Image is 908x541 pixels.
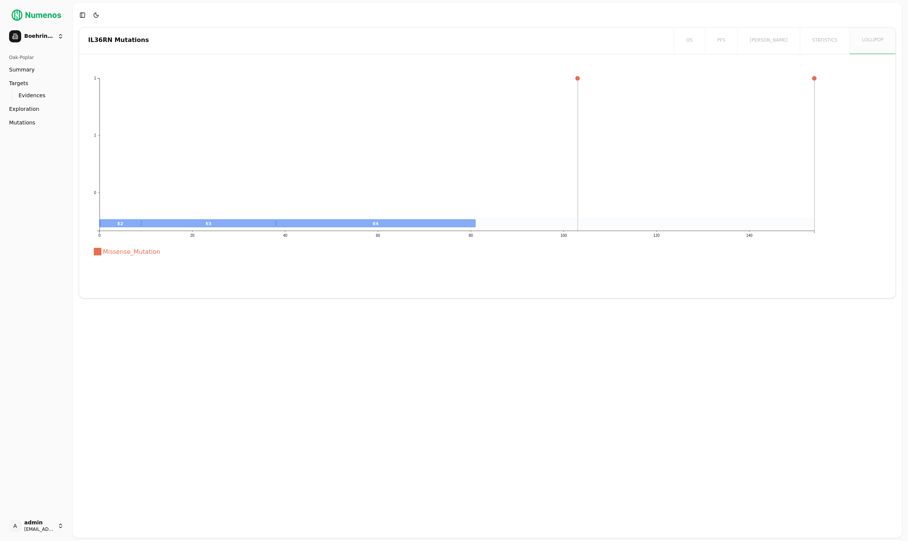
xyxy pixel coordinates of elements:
text: 0 [94,191,96,195]
text: 80 [469,233,474,238]
text: 60 [376,233,381,238]
div: Oak-Poplar [6,51,67,64]
span: A [9,520,21,532]
text: 1 [94,133,96,137]
button: Boehringer Ingelheim [6,27,67,45]
text: E4 [373,221,379,226]
span: Exploration [9,105,39,113]
span: [EMAIL_ADDRESS] [24,526,54,532]
span: Summary [9,66,35,73]
span: Evidences [19,92,45,99]
text: E2 [118,221,123,226]
a: Mutations [6,117,67,129]
div: IL36RN Mutations [88,37,662,43]
text: 0 [98,233,101,238]
text: 100 [561,233,567,238]
img: Numenos [6,6,67,24]
a: Summary [6,64,67,76]
text: 1 [94,76,96,80]
a: Evidences [16,90,58,101]
span: Targets [9,79,28,87]
text: Missense_Mutation [103,248,160,256]
text: 20 [190,233,195,238]
a: Exploration [6,103,67,115]
span: admin [24,519,54,526]
button: Aadmin[EMAIL_ADDRESS] [6,517,67,535]
a: Targets [6,77,67,89]
text: E3 [206,221,211,226]
text: 120 [654,233,660,238]
text: 140 [746,233,753,238]
text: 40 [283,233,288,238]
span: Boehringer Ingelheim [24,33,54,40]
span: Mutations [9,119,35,126]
